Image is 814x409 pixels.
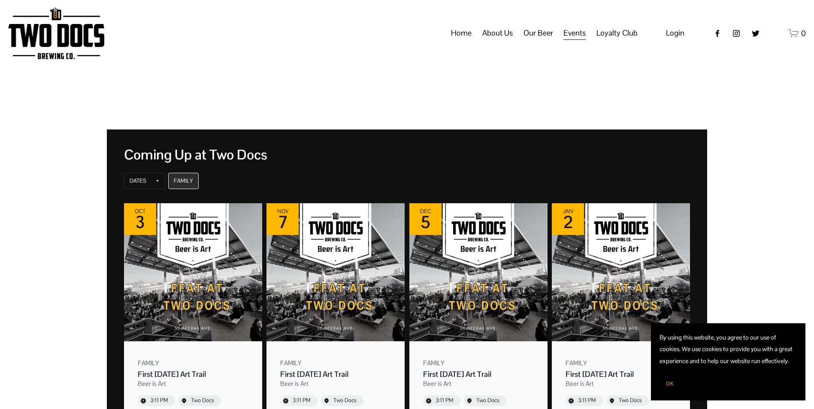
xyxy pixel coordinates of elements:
[275,214,290,230] div: 7
[266,203,299,235] div: Event date: November 07
[423,379,451,388] div: Beer is Art
[482,26,513,40] span: About Us
[660,376,680,392] button: OK
[451,25,472,42] a: Home
[596,25,638,42] a: folder dropdown
[418,214,433,230] div: 5
[280,379,309,388] div: Beer is Art
[563,26,586,40] span: Events
[566,358,587,367] div: Event category
[666,28,684,38] span: Login
[150,397,168,404] div: Event time: 3:11 PM
[409,203,548,341] img: Picture for 'First Friday Art Trail' event
[713,29,722,38] a: Facebook
[130,177,146,184] div: Dates
[280,369,391,379] div: Event name
[280,379,391,388] div: Event tags
[482,25,513,42] a: folder dropdown
[666,380,674,387] span: OK
[732,29,741,38] a: instagram-unauth
[409,203,442,235] div: Event date: December 05
[566,379,676,388] div: Event tags
[293,397,311,404] div: Event time: 3:11 PM
[333,397,357,404] div: Event location
[560,214,575,230] div: 2
[423,358,445,367] div: Event category
[124,203,156,235] div: Event date: October 03
[524,25,553,42] a: folder dropdown
[124,147,690,163] div: Coming Up at Two Docs
[191,397,214,404] div: Event location
[138,379,166,388] div: Beer is Art
[578,397,596,404] div: Event time: 3:11 PM
[660,332,797,367] p: By using this website, you agree to our use of cookies. We use cookies to provide you with a grea...
[133,208,148,214] div: Oct
[476,397,499,404] div: Event location
[436,397,454,404] div: Event time: 3:11 PM
[751,29,760,38] a: twitter-unauth
[280,358,302,367] div: Event category
[138,379,248,388] div: Event tags
[124,203,262,341] img: Picture for 'First Friday Art Trail' event
[566,369,676,379] div: Event name
[596,26,638,40] span: Loyalty Club
[619,397,642,404] div: Event location
[566,379,594,388] div: Beer is Art
[275,208,290,214] div: Nov
[560,208,575,214] div: Jan
[266,203,405,341] img: Picture for 'First Friday Art Trail' event
[8,7,104,59] img: Two Docs Brewing Co.
[138,369,248,379] div: Event name
[423,379,534,388] div: Event tags
[801,28,806,38] span: 0
[423,369,534,379] div: Event name
[563,25,586,42] a: folder dropdown
[666,26,684,40] a: Login
[174,177,193,184] div: Family
[138,358,159,367] div: Event category
[552,203,584,235] div: Event date: January 02
[418,208,433,214] div: Dec
[552,203,690,341] img: Picture for 'First Friday Art Trail' event
[788,28,806,39] a: 0 items in cart
[651,323,805,400] section: Cookie banner
[524,26,553,40] span: Our Beer
[133,214,148,230] div: 3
